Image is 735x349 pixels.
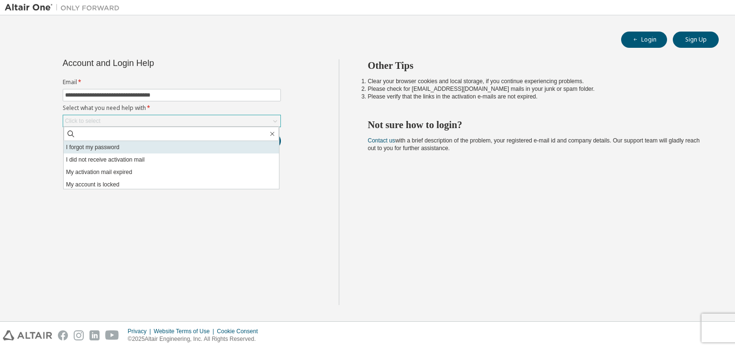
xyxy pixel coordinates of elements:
div: Click to select [63,115,280,127]
button: Sign Up [673,32,719,48]
li: Please verify that the links in the activation e-mails are not expired. [368,93,702,100]
div: Website Terms of Use [154,327,217,335]
div: Account and Login Help [63,59,237,67]
li: Clear your browser cookies and local storage, if you continue experiencing problems. [368,77,702,85]
button: Login [621,32,667,48]
div: Cookie Consent [217,327,263,335]
p: © 2025 Altair Engineering, Inc. All Rights Reserved. [128,335,264,343]
img: Altair One [5,3,124,12]
img: facebook.svg [58,330,68,340]
a: Contact us [368,137,395,144]
label: Select what you need help with [63,104,281,112]
div: Privacy [128,327,154,335]
img: linkedin.svg [89,330,100,340]
img: altair_logo.svg [3,330,52,340]
span: with a brief description of the problem, your registered e-mail id and company details. Our suppo... [368,137,700,152]
li: Please check for [EMAIL_ADDRESS][DOMAIN_NAME] mails in your junk or spam folder. [368,85,702,93]
img: instagram.svg [74,330,84,340]
div: Click to select [65,117,100,125]
img: youtube.svg [105,330,119,340]
li: I forgot my password [64,141,279,153]
h2: Not sure how to login? [368,119,702,131]
h2: Other Tips [368,59,702,72]
label: Email [63,78,281,86]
